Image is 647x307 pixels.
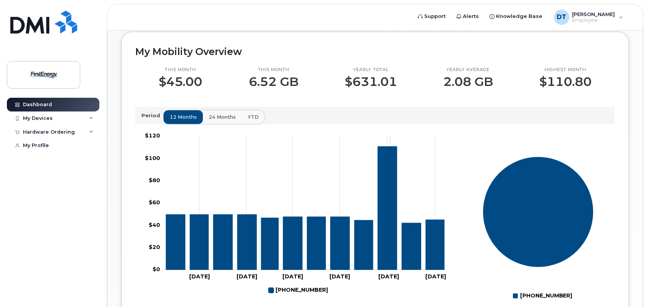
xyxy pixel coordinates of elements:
[249,67,298,73] p: This month
[463,13,479,20] span: Alerts
[237,273,258,280] tspan: [DATE]
[283,273,303,280] tspan: [DATE]
[152,266,160,273] tspan: $0
[549,10,629,25] div: Donadio, Thomas R
[483,157,593,267] g: Series
[379,273,399,280] tspan: [DATE]
[248,113,259,121] span: YTD
[443,67,493,73] p: Yearly average
[483,157,593,302] g: Chart
[190,273,210,280] tspan: [DATE]
[513,290,572,302] g: Legend
[249,75,298,89] p: 6.52 GB
[145,132,160,139] tspan: $120
[159,75,203,89] p: $45.00
[413,9,451,24] a: Support
[330,273,350,280] tspan: [DATE]
[345,75,397,89] p: $631.01
[539,67,592,73] p: Highest month
[425,13,446,20] span: Support
[614,274,641,301] iframe: Messenger Launcher
[269,284,328,297] g: 973-479-5785
[145,132,447,296] g: Chart
[149,244,160,250] tspan: $20
[135,46,615,57] h2: My Mobility Overview
[572,11,615,17] span: [PERSON_NAME]
[149,177,160,184] tspan: $80
[149,221,160,228] tspan: $40
[539,75,592,89] p: $110.80
[209,113,236,121] span: 24 months
[269,284,328,297] g: Legend
[426,273,446,280] tspan: [DATE]
[443,75,493,89] p: 2.08 GB
[496,13,543,20] span: Knowledge Base
[557,13,566,22] span: DT
[345,67,397,73] p: Yearly total
[149,199,160,206] tspan: $60
[451,9,485,24] a: Alerts
[145,155,160,162] tspan: $100
[485,9,548,24] a: Knowledge Base
[141,112,163,119] p: Period
[572,17,615,23] span: Employee
[159,67,203,73] p: This month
